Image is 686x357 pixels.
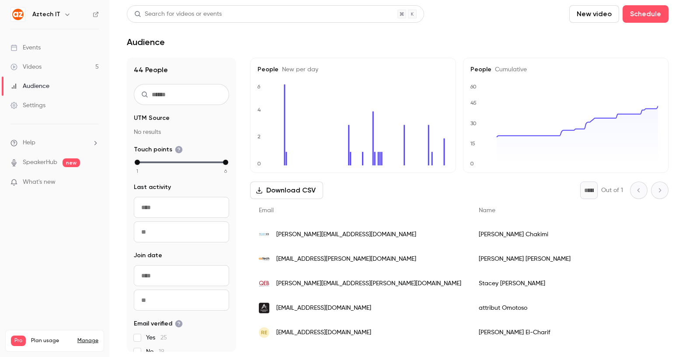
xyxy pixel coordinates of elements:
span: Last activity [134,183,171,192]
div: min [135,160,140,165]
span: Name [479,207,495,213]
span: [PERSON_NAME][EMAIL_ADDRESS][DOMAIN_NAME] [276,230,416,239]
span: [EMAIL_ADDRESS][DOMAIN_NAME] [276,328,371,337]
li: help-dropdown-opener [10,138,99,147]
img: Aztech IT [11,7,25,21]
div: Search for videos or events [134,10,222,19]
div: Audience [10,82,49,91]
img: policenow.org.uk [259,229,269,240]
text: 45 [470,100,477,106]
span: What's new [23,178,56,187]
span: new [63,158,80,167]
text: 6 [257,84,261,90]
h1: Audience [127,37,165,47]
span: Plan usage [31,337,72,344]
img: qebhw.co.uk [259,278,269,289]
input: To [134,290,229,311]
button: New video [569,5,619,23]
span: Join date [134,251,162,260]
text: 15 [470,140,475,147]
div: max [223,160,228,165]
span: [EMAIL_ADDRESS][DOMAIN_NAME] [276,304,371,313]
span: No [146,347,164,356]
h5: People [470,65,662,74]
span: UTM Source [134,114,170,122]
div: [PERSON_NAME] El-Charif [470,320,673,345]
div: Videos [10,63,42,71]
input: From [134,265,229,286]
text: 0 [257,161,261,167]
img: aztechit.co.uk [259,257,269,261]
text: 60 [470,84,477,90]
text: 30 [470,120,477,126]
text: 0 [470,161,474,167]
p: Out of 1 [601,186,623,195]
span: Email [259,207,274,213]
div: [PERSON_NAME] [PERSON_NAME] [470,247,673,271]
div: [PERSON_NAME] Chakimi [470,222,673,247]
span: [PERSON_NAME][EMAIL_ADDRESS][PERSON_NAME][DOMAIN_NAME] [276,279,461,288]
input: From [134,197,229,218]
span: Pro [11,336,26,346]
h6: Aztech IT [32,10,60,19]
img: autotechgroup.co.uk [259,303,269,313]
input: To [134,221,229,242]
button: Download CSV [250,182,323,199]
span: Cumulative [491,66,527,73]
span: 25 [160,335,167,341]
span: Yes [146,333,167,342]
div: Settings [10,101,45,110]
button: Schedule [623,5,669,23]
div: Events [10,43,41,52]
span: Help [23,138,35,147]
div: Stacey [PERSON_NAME] [470,271,673,296]
a: Manage [77,337,98,344]
span: RE [261,329,267,336]
span: Email verified [134,319,183,328]
p: No results [134,128,229,136]
span: New per day [279,66,318,73]
span: 6 [224,167,227,175]
span: 1 [136,167,138,175]
a: SpeakerHub [23,158,57,167]
h1: 44 People [134,65,229,75]
span: 19 [159,349,164,355]
div: attribut Omotoso [470,296,673,320]
span: Touch points [134,145,183,154]
span: [EMAIL_ADDRESS][PERSON_NAME][DOMAIN_NAME] [276,255,416,264]
text: 2 [258,133,261,140]
h5: People [258,65,449,74]
text: 4 [258,107,261,113]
